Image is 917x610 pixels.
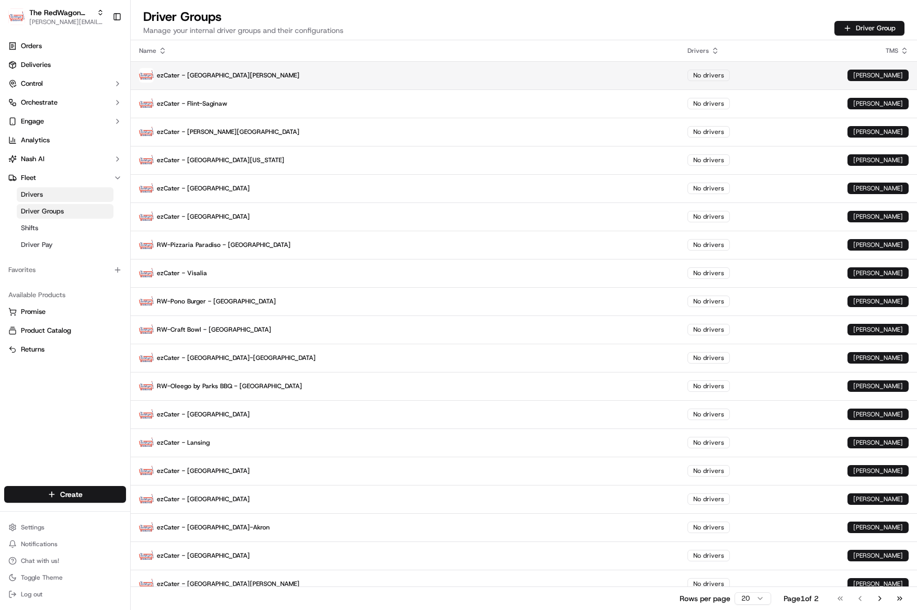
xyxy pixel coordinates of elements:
[27,67,188,78] input: Got a question? Start typing here...
[139,238,671,252] p: RW-Pizzaria Paradiso - [GEOGRAPHIC_DATA]
[10,153,19,161] div: 📗
[143,25,343,36] p: Manage your internal driver groups and their configurations
[4,4,108,29] button: The RedWagon DeliversThe RedWagon Delivers[PERSON_NAME][EMAIL_ADDRESS][DOMAIN_NAME]
[847,126,909,138] div: [PERSON_NAME]
[4,170,126,186] button: Fleet
[4,113,126,130] button: Engage
[139,96,671,111] p: ezCater - Flint-Saginaw
[4,132,126,149] a: Analytics
[21,240,53,250] span: Driver Pay
[8,8,25,25] img: The RedWagon Delivers
[21,152,80,162] span: Knowledge Base
[29,18,104,26] button: [PERSON_NAME][EMAIL_ADDRESS][DOMAIN_NAME]
[60,489,83,500] span: Create
[687,98,730,109] div: No drivers
[139,379,671,393] p: RW-Oleego by Parks BBQ - [GEOGRAPHIC_DATA]
[8,326,122,335] a: Product Catalog
[139,68,671,83] p: ezCater - [GEOGRAPHIC_DATA][PERSON_NAME]
[139,47,671,55] div: Name
[680,593,730,604] p: Rows per page
[687,550,730,561] div: No drivers
[687,380,730,392] div: No drivers
[139,181,154,196] img: time_to_eat_nevada_logo
[21,154,44,164] span: Nash AI
[139,464,671,478] p: ezCater - [GEOGRAPHIC_DATA]
[139,266,154,280] img: time_to_eat_nevada_logo
[21,60,51,70] span: Deliveries
[139,238,154,252] img: time_to_eat_nevada_logo
[847,578,909,590] div: [PERSON_NAME]
[21,79,43,88] span: Control
[687,522,730,533] div: No drivers
[21,326,71,335] span: Product Catalog
[21,135,50,145] span: Analytics
[139,548,671,563] p: ezCater - [GEOGRAPHIC_DATA]
[847,550,909,561] div: [PERSON_NAME]
[847,70,909,81] div: [PERSON_NAME]
[139,435,671,450] p: ezCater - Lansing
[139,125,154,139] img: time_to_eat_nevada_logo
[88,153,97,161] div: 💻
[21,41,42,51] span: Orders
[4,553,126,568] button: Chat with us!
[139,492,154,506] img: time_to_eat_nevada_logo
[139,351,671,365] p: ezCater - [GEOGRAPHIC_DATA]-[GEOGRAPHIC_DATA]
[847,493,909,505] div: [PERSON_NAME]
[847,296,909,307] div: [PERSON_NAME]
[687,352,730,364] div: No drivers
[21,573,63,582] span: Toggle Theme
[687,183,730,194] div: No drivers
[687,296,730,307] div: No drivers
[847,154,909,166] div: [PERSON_NAME]
[687,493,730,505] div: No drivers
[178,103,190,116] button: Start new chat
[687,154,730,166] div: No drivers
[139,379,154,393] img: time_to_eat_nevada_logo
[847,183,909,194] div: [PERSON_NAME]
[21,540,58,548] span: Notifications
[139,181,671,196] p: ezCater - [GEOGRAPHIC_DATA]
[17,187,113,202] a: Drivers
[834,21,904,36] button: Driver Group
[21,173,36,183] span: Fleet
[8,345,122,354] a: Returns
[21,207,64,216] span: Driver Groups
[139,407,154,422] img: time_to_eat_nevada_logo
[8,307,122,317] a: Promise
[4,75,126,92] button: Control
[29,7,93,18] button: The RedWagon Delivers
[687,126,730,138] div: No drivers
[139,520,154,535] img: time_to_eat_nevada_logo
[139,153,671,167] p: ezCater - [GEOGRAPHIC_DATA][US_STATE]
[847,380,909,392] div: [PERSON_NAME]
[687,324,730,335] div: No drivers
[4,38,126,54] a: Orders
[36,110,132,119] div: We're available if you need us!
[21,345,44,354] span: Returns
[847,324,909,335] div: [PERSON_NAME]
[139,153,154,167] img: time_to_eat_nevada_logo
[139,435,154,450] img: time_to_eat_nevada_logo
[847,465,909,477] div: [PERSON_NAME]
[139,294,154,309] img: time_to_eat_nevada_logo
[143,8,343,25] h1: Driver Groups
[139,294,671,309] p: RW-Pono Burger - [GEOGRAPHIC_DATA]
[139,577,671,591] p: ezCater - [GEOGRAPHIC_DATA][PERSON_NAME]
[139,492,671,506] p: ezCater - [GEOGRAPHIC_DATA]
[139,577,154,591] img: time_to_eat_nevada_logo
[687,70,730,81] div: No drivers
[4,520,126,535] button: Settings
[847,409,909,420] div: [PERSON_NAME]
[74,177,127,185] a: Powered byPylon
[139,209,671,224] p: ezCater - [GEOGRAPHIC_DATA]
[687,409,730,420] div: No drivers
[4,287,126,303] div: Available Products
[6,148,84,166] a: 📗Knowledge Base
[4,486,126,503] button: Create
[21,307,45,317] span: Promise
[17,221,113,235] a: Shifts
[847,267,909,279] div: [PERSON_NAME]
[847,522,909,533] div: [PERSON_NAME]
[21,557,59,565] span: Chat with us!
